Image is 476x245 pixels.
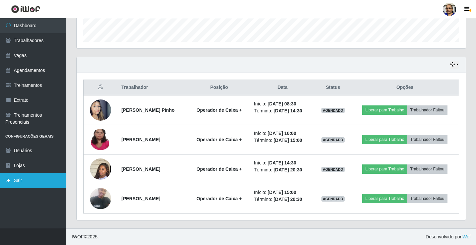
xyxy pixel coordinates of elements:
strong: [PERSON_NAME] [121,137,160,142]
button: Trabalhador Faltou [407,105,447,115]
th: Posição [188,80,250,95]
li: Término: [254,107,311,114]
time: [DATE] 20:30 [274,197,302,202]
li: Início: [254,130,311,137]
span: IWOF [72,234,84,239]
img: 1740101299384.jpeg [90,116,111,163]
img: 1742004720131.jpeg [90,91,111,129]
button: Liberar para Trabalho [362,135,407,144]
time: [DATE] 20:30 [274,167,302,172]
strong: Operador de Caixa + [196,137,242,142]
button: Liberar para Trabalho [362,164,407,174]
button: Trabalhador Faltou [407,135,447,144]
li: Início: [254,189,311,196]
li: Término: [254,137,311,144]
img: 1724608563724.jpeg [90,184,111,213]
th: Opções [351,80,459,95]
span: AGENDADO [321,137,345,143]
span: AGENDADO [321,108,345,113]
li: Início: [254,100,311,107]
span: AGENDADO [321,167,345,172]
button: Trabalhador Faltou [407,164,447,174]
time: [DATE] 10:00 [268,131,296,136]
strong: [PERSON_NAME] [121,166,160,172]
span: AGENDADO [321,196,345,202]
img: CoreUI Logo [11,5,40,13]
time: [DATE] 15:00 [274,138,302,143]
time: [DATE] 14:30 [268,160,296,165]
button: Liberar para Trabalho [362,105,407,115]
strong: [PERSON_NAME] [121,196,160,201]
a: iWof [461,234,471,239]
th: Trabalhador [117,80,188,95]
li: Término: [254,196,311,203]
li: Início: [254,159,311,166]
button: Liberar para Trabalho [362,194,407,203]
strong: Operador de Caixa + [196,166,242,172]
time: [DATE] 15:00 [268,190,296,195]
li: Término: [254,166,311,173]
strong: Operador de Caixa + [196,107,242,113]
time: [DATE] 08:30 [268,101,296,106]
span: © 2025 . [72,233,99,240]
strong: Operador de Caixa + [196,196,242,201]
span: Desenvolvido por [426,233,471,240]
button: Trabalhador Faltou [407,194,447,203]
th: Status [315,80,351,95]
time: [DATE] 14:30 [274,108,302,113]
img: 1745635313698.jpeg [90,150,111,188]
th: Data [250,80,315,95]
strong: [PERSON_NAME] Pinho [121,107,174,113]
